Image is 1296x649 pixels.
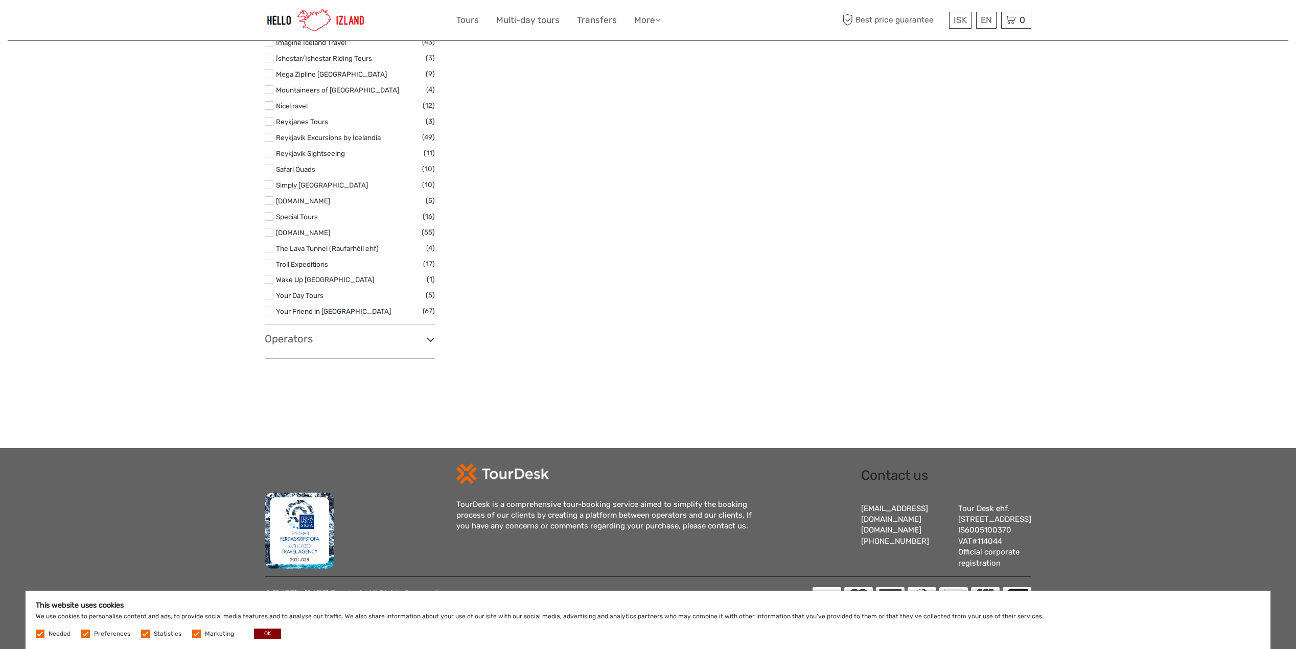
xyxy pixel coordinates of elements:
span: ISK [954,15,967,25]
a: Troll Expeditions [276,260,328,268]
a: Reykjanes Tours [276,118,328,126]
a: Official corporate registration [958,547,1020,567]
span: (9) [426,68,435,80]
span: (3) [426,52,435,64]
span: (11) [424,147,435,159]
div: TourDesk is a comprehensive tour-booking service aimed to simplify the booking process of our cli... [456,499,763,532]
span: (5) [426,195,435,206]
h2: Contact us [861,468,1031,484]
span: (43) [422,36,435,48]
span: (55) [422,226,435,238]
a: Your Friend in [GEOGRAPHIC_DATA] [276,307,391,315]
span: (5) [426,289,435,301]
p: We're away right now. Please check back later! [14,18,115,26]
span: 0 [1018,15,1027,25]
a: Your Day Tours [276,291,323,299]
a: Special Tours [276,213,318,221]
a: Reykjavik Excursions by Icelandia [276,133,381,142]
label: Marketing [205,630,234,638]
div: EN [976,12,997,29]
span: (16) [423,211,435,222]
img: td-logo-white.png [456,463,549,484]
a: Imagine Iceland Travel [276,38,346,47]
a: Multi-day tours [496,13,560,28]
img: fms.png [265,492,334,569]
a: Safari Quads [276,165,315,173]
span: (10) [422,179,435,191]
span: (49) [422,131,435,143]
span: (12) [423,100,435,111]
label: Statistics [154,630,181,638]
span: (10) [422,163,435,175]
a: More [634,13,661,28]
span: (67) [423,305,435,317]
button: Open LiveChat chat widget [118,16,130,28]
span: (17) [423,258,435,270]
div: Tour Desk ehf. [STREET_ADDRESS] IS6005100370 VAT#114044 [958,503,1031,569]
h5: This website uses cookies [36,601,1260,610]
a: The Lava Tunnel (Raufarhóll ehf) [276,244,379,252]
h3: Operators [265,333,435,345]
a: Mountaineers of [GEOGRAPHIC_DATA] [276,86,399,94]
a: Mega Zipline [GEOGRAPHIC_DATA] [276,70,387,78]
span: (1) [427,273,435,285]
img: 1270-cead85dc-23af-4572-be81-b346f9cd5751_logo_small.jpg [265,8,367,33]
a: Nicetravel [276,102,308,110]
a: Reykjavik Sightseeing [276,149,345,157]
a: Transfers [577,13,617,28]
span: (4) [426,242,435,254]
div: [EMAIL_ADDRESS][DOMAIN_NAME] [PHONE_NUMBER] [861,503,948,569]
div: We use cookies to personalise content and ads, to provide social media features and to analyse ou... [26,591,1270,649]
span: (3) [426,115,435,127]
button: OK [254,629,281,639]
a: [DOMAIN_NAME] [276,197,330,205]
span: (4) [426,84,435,96]
a: Íshestar/Ishestar Riding Tours [276,54,372,62]
a: Simply [GEOGRAPHIC_DATA] [276,181,368,189]
a: Tours [456,13,479,28]
label: Needed [49,630,71,638]
a: [DOMAIN_NAME] [276,228,330,237]
img: accepted cards [813,587,1031,604]
a: Wake Up [GEOGRAPHIC_DATA] [276,275,374,284]
a: [DOMAIN_NAME] [861,525,921,535]
label: Preferences [94,630,130,638]
p: © [DATE] - [DATE] Tourdesk. All Rights Reserved. [265,587,440,627]
span: Best price guarantee [840,12,946,29]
